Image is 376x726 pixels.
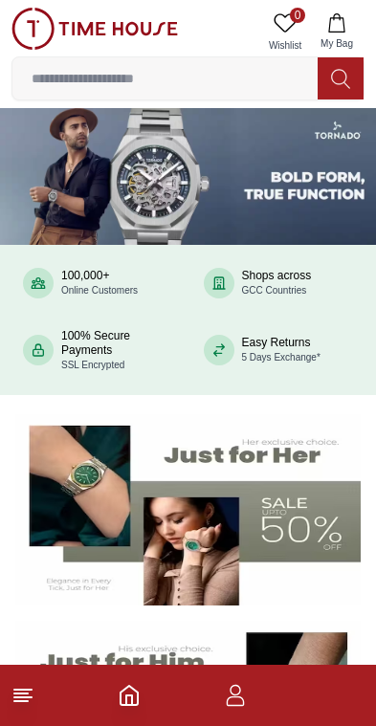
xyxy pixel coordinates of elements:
img: Women's Watches Banner [15,414,361,606]
span: SSL Encrypted [61,360,124,370]
span: Online Customers [61,285,138,296]
a: Home [118,684,141,707]
div: Shops across [242,269,312,297]
span: 0 [290,8,305,23]
span: GCC Countries [242,285,307,296]
span: My Bag [313,36,361,51]
div: 100,000+ [61,269,138,297]
img: ... [11,8,178,50]
span: Wishlist [261,38,309,53]
button: My Bag [309,8,365,56]
div: 100% Secure Payments [61,329,173,372]
div: Easy Returns [242,336,321,364]
span: 5 Days Exchange* [242,352,321,363]
a: 0Wishlist [261,8,309,56]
